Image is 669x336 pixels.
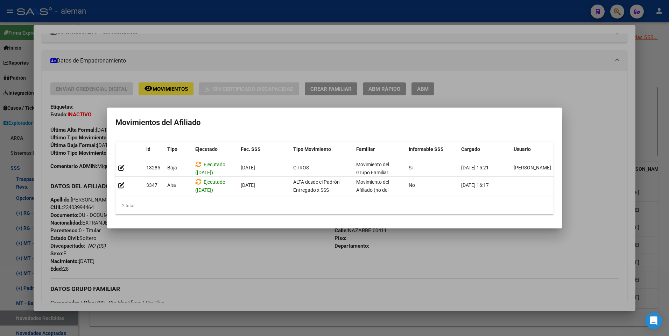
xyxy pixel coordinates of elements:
[238,142,290,157] datatable-header-cell: Fec. SSS
[406,142,458,157] datatable-header-cell: Informable SSS
[353,142,406,157] datatable-header-cell: Familiar
[514,146,531,152] span: Usuario
[356,146,375,152] span: Familiar
[290,142,353,157] datatable-header-cell: Tipo Movimiento
[461,146,480,152] span: Cargado
[241,146,261,152] span: Fec. SSS
[241,182,255,188] span: [DATE]
[146,146,150,152] span: Id
[645,312,662,329] div: Open Intercom Messenger
[293,179,340,193] span: ALTA desde el Padrón Entregado x SSS
[115,197,554,214] div: 2 total
[356,179,389,201] span: Movimiento del Afiliado (no del grupo)
[146,182,157,188] span: 3347
[167,182,176,188] span: Alta
[409,165,413,170] span: Si
[195,179,225,193] span: Ejecutado ([DATE])
[241,165,255,170] span: [DATE]
[192,142,238,157] datatable-header-cell: Ejecutado
[195,146,218,152] span: Ejecutado
[164,142,192,157] datatable-header-cell: Tipo
[293,146,331,152] span: Tipo Movimiento
[511,142,563,157] datatable-header-cell: Usuario
[167,165,177,170] span: Baja
[461,182,489,188] span: [DATE] 16:17
[461,165,489,170] span: [DATE] 15:21
[143,142,164,157] datatable-header-cell: Id
[167,146,177,152] span: Tipo
[356,162,389,175] span: Movimiento del Grupo Familiar
[146,165,160,170] span: 13285
[409,182,415,188] span: No
[115,116,554,129] h2: Movimientos del Afiliado
[458,142,511,157] datatable-header-cell: Cargado
[409,146,444,152] span: Informable SSS
[195,162,225,175] span: Ejecutado ([DATE])
[514,165,551,170] span: [PERSON_NAME]
[293,165,309,170] span: OTROS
